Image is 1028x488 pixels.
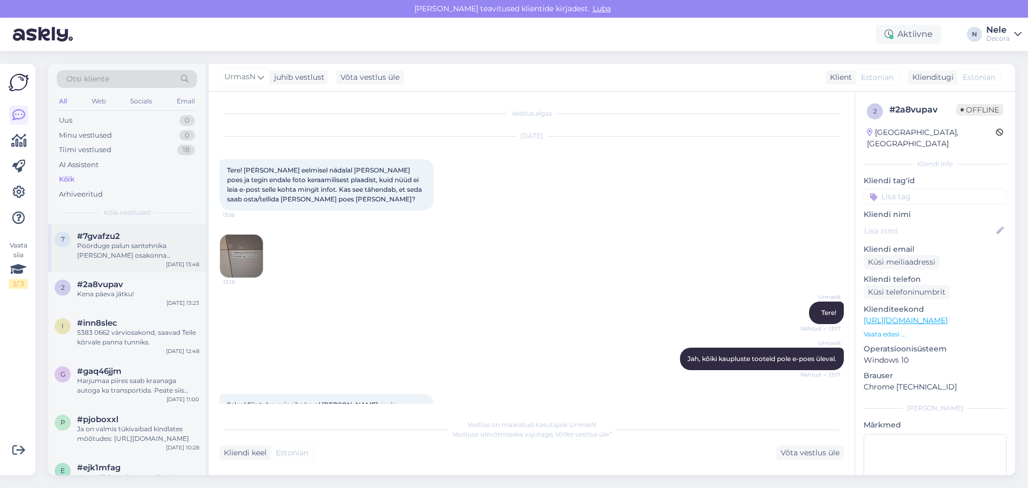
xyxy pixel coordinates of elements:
span: Tere! [PERSON_NAME] eelmisel nädalal [PERSON_NAME] poes ja tegin endale foto keraamilisest plaadi... [227,166,424,203]
div: All [57,94,69,108]
div: # 2a8vupav [889,103,956,116]
div: Pöörduge palun santehnika [PERSON_NAME] osakonna [PERSON_NAME], telefon: [PHONE_NUMBER] ; e-mail:... [77,241,199,260]
div: Socials [128,94,154,108]
span: e [61,467,65,475]
div: Tiimi vestlused [59,145,111,155]
span: Nähtud ✓ 13:17 [800,325,841,333]
div: [DATE] 11:00 [167,395,199,403]
span: #7gvafzu2 [77,231,120,241]
span: 13:16 [223,211,263,219]
div: Küsi telefoninumbrit [864,285,950,299]
div: juhib vestlust [270,72,324,83]
div: Kliendi keel [220,447,267,459]
div: Aktiivne [876,25,941,44]
div: Harjumaa piires saab kraanaga autoga ka transportida. Peate siis tellimust tehes lisainfosse pane... [77,376,199,395]
span: #pjoboxxl [77,415,118,424]
div: Decora [986,34,1010,43]
span: Luba [589,4,614,13]
div: Nele [986,26,1010,34]
div: [DATE] 13:23 [167,299,199,307]
span: Estonian [276,447,308,459]
div: [DATE] 10:28 [166,444,199,452]
span: p [61,418,65,426]
p: Kliendi tag'id [864,175,1007,186]
span: Vestluse ülevõtmiseks vajutage [452,430,611,438]
div: Vaata siia [9,241,28,289]
div: Kena päeva jätku! [77,289,199,299]
input: Lisa nimi [864,225,994,237]
a: [URL][DOMAIN_NAME] [864,316,948,325]
a: NeleDecora [986,26,1022,43]
p: Klienditeekond [864,304,1007,315]
img: Askly Logo [9,72,29,93]
span: Estonian [963,72,995,83]
span: #ejk1mfag [77,463,120,472]
span: 2 [873,107,877,115]
div: 0 [179,115,195,126]
span: Selge! Siis tulen mingil päeval [PERSON_NAME] uurin täpsemalt, kuidas neid plaate tellida/osta. [227,401,398,418]
span: Jah, kõiki kaupluste tooteid pole e-poes üleval. [687,355,836,363]
i: „Võtke vestlus üle” [553,430,611,438]
div: [PERSON_NAME] [864,403,1007,413]
span: Otsi kliente [66,73,109,85]
span: Estonian [861,72,894,83]
div: N [967,27,982,42]
div: 2 / 3 [9,279,28,289]
div: 0 [179,130,195,141]
span: #inn8slec [77,318,117,328]
span: UrmasN [800,293,841,301]
p: Windows 10 [864,355,1007,366]
div: Kõik [59,174,74,185]
p: Kliendi email [864,244,1007,255]
div: Klient [826,72,852,83]
span: UrmasN [224,71,255,83]
div: Web [89,94,108,108]
span: 13:16 [223,278,263,286]
p: Vaata edasi ... [864,329,1007,339]
span: UrmasN [800,339,841,347]
div: AI Assistent [59,160,99,170]
span: Vestlus on määratud kasutajale UrmasN [467,421,596,429]
input: Lisa tag [864,189,1007,205]
div: 5383 0662 värviosakond, saavad Teile kõrvale panna tunniks. [77,328,199,347]
div: [DATE] 13:48 [166,260,199,268]
span: Kõik vestlused [104,208,150,217]
span: Nähtud ✓ 13:17 [800,371,841,379]
span: 2 [61,283,65,291]
p: Chrome [TECHNICAL_ID] [864,381,1007,393]
span: #2a8vupav [77,280,123,289]
span: g [61,370,65,378]
span: #gaq46jjm [77,366,122,376]
div: Email [175,94,197,108]
span: i [62,322,64,330]
span: Offline [956,104,1003,116]
div: 18 [177,145,195,155]
span: Tere! [821,309,836,317]
span: 7 [61,235,65,243]
div: Küsi meiliaadressi [864,255,940,269]
div: [DATE] 12:48 [166,347,199,355]
div: Ja on valmis tükivaibad kindlates mõõtudes: [URL][DOMAIN_NAME] [77,424,199,444]
div: Kliendi info [864,159,1007,169]
p: Märkmed [864,419,1007,431]
p: Kliendi nimi [864,209,1007,220]
div: Arhiveeritud [59,189,103,200]
p: Kliendi telefon [864,274,1007,285]
img: Attachment [220,235,263,277]
div: [GEOGRAPHIC_DATA], [GEOGRAPHIC_DATA] [867,127,996,149]
div: Võta vestlus üle [336,70,404,85]
div: [DATE] [220,131,844,141]
p: Operatsioonisüsteem [864,343,1007,355]
div: Võta vestlus üle [776,446,844,460]
p: Brauser [864,370,1007,381]
div: Vestlus algas [220,109,844,118]
div: Minu vestlused [59,130,112,141]
div: Klienditugi [908,72,954,83]
div: Uus [59,115,72,126]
